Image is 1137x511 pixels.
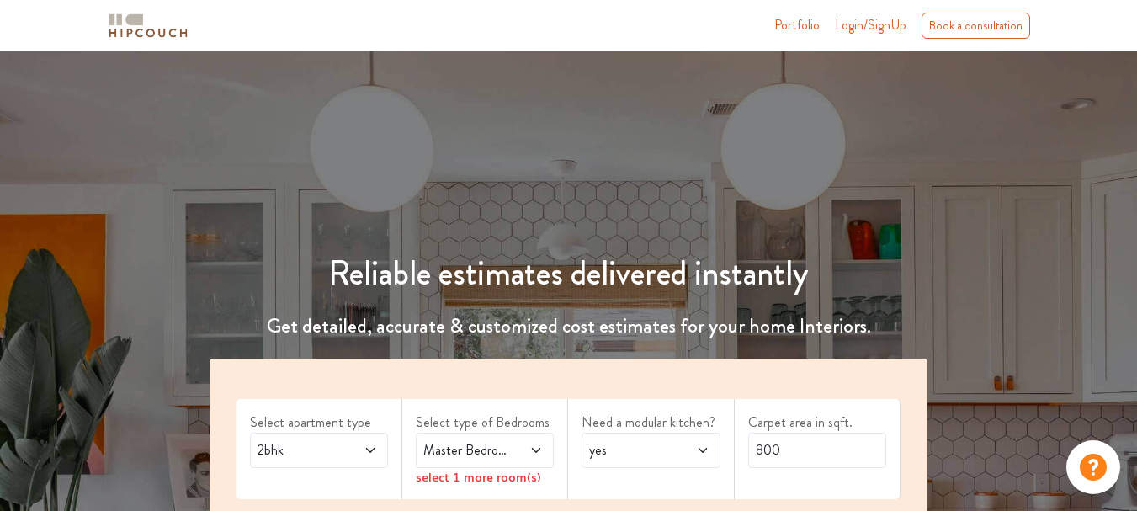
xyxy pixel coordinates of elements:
span: 2bhk [254,440,347,460]
label: Need a modular kitchen? [582,413,720,433]
div: Book a consultation [922,13,1030,39]
span: logo-horizontal.svg [106,7,190,45]
span: yes [586,440,678,460]
input: Enter area sqft [748,433,886,468]
h4: Get detailed, accurate & customized cost estimates for your home Interiors. [199,314,938,338]
div: select 1 more room(s) [416,468,554,486]
label: Select apartment type [250,413,388,433]
span: Login/SignUp [835,15,906,35]
span: Master Bedroom [420,440,513,460]
label: Select type of Bedrooms [416,413,554,433]
label: Carpet area in sqft. [748,413,886,433]
a: Portfolio [774,15,820,35]
h1: Reliable estimates delivered instantly [199,253,938,294]
img: logo-horizontal.svg [106,11,190,40]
